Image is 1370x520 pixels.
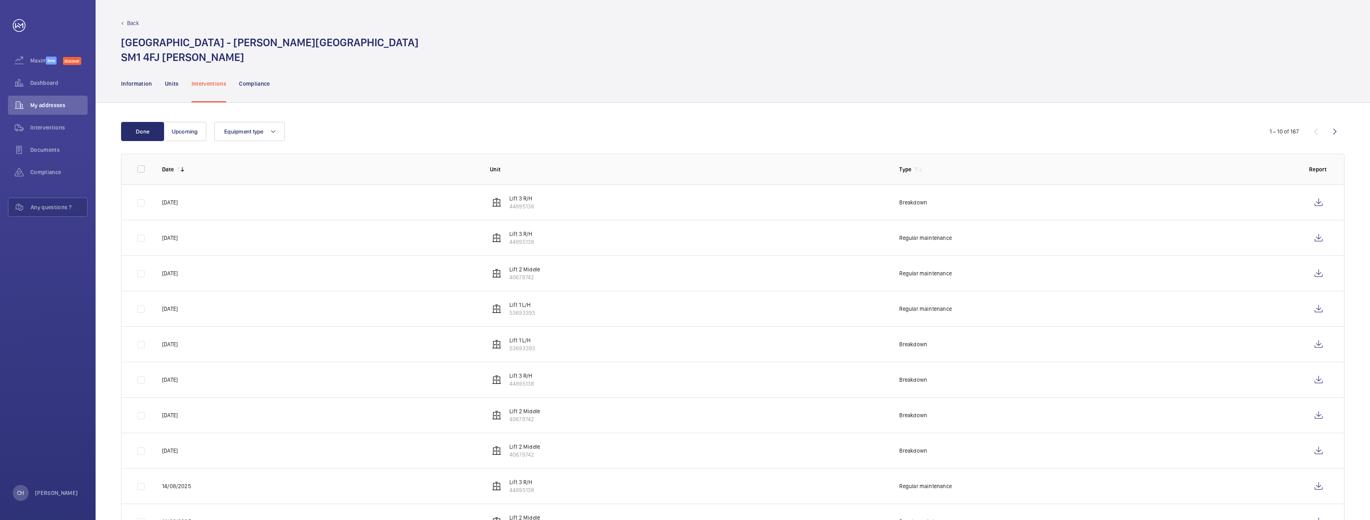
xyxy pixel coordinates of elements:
p: [DATE] [162,376,178,384]
p: CH [17,489,24,497]
div: 1 – 10 of 167 [1270,128,1299,135]
p: Breakdown [899,411,927,419]
img: elevator.svg [492,375,501,385]
p: Lift 2 Middle [509,443,540,451]
p: Lift 3 R/H [509,478,534,486]
span: Interventions [30,124,88,131]
p: Date [162,165,174,173]
p: [PERSON_NAME] [35,489,78,497]
span: Any questions ? [31,203,87,211]
p: 14/08/2025 [162,482,191,490]
span: Documents [30,146,88,154]
h1: [GEOGRAPHIC_DATA] - [PERSON_NAME][GEOGRAPHIC_DATA] SM1 4FJ [PERSON_NAME] [121,35,419,65]
p: Lift 3 R/H [509,194,534,202]
p: Lift 3 R/H [509,372,534,380]
p: Back [127,19,139,27]
p: [DATE] [162,411,178,419]
img: elevator.svg [492,198,501,207]
img: elevator.svg [492,446,501,455]
span: Equipment type [224,128,264,135]
p: Breakdown [899,376,927,384]
p: Breakdown [899,198,927,206]
span: Dashboard [30,79,88,87]
img: elevator.svg [492,269,501,278]
p: Regular maintenance [899,482,951,490]
span: My addresses [30,101,88,109]
p: Lift 3 R/H [509,230,534,238]
p: Regular maintenance [899,269,951,277]
p: Lift 1 L/H [509,336,535,344]
img: elevator.svg [492,481,501,491]
span: Compliance [30,168,88,176]
p: [DATE] [162,447,178,455]
p: [DATE] [162,340,178,348]
span: Beta [46,57,57,65]
p: [DATE] [162,234,178,242]
p: [DATE] [162,198,178,206]
p: 44895138 [509,486,534,494]
p: Lift 2 Middle [509,265,540,273]
p: Interventions [192,80,227,88]
p: 40679742 [509,273,540,281]
img: elevator.svg [492,410,501,420]
p: Units [165,80,179,88]
p: Breakdown [899,340,927,348]
span: Maximize [30,57,46,65]
p: 40679742 [509,451,540,459]
p: Compliance [239,80,270,88]
p: Lift 1 L/H [509,301,535,309]
img: elevator.svg [492,304,501,314]
span: Discover [63,57,81,65]
p: Lift 2 Middle [509,407,540,415]
button: Upcoming [163,122,206,141]
p: 40679742 [509,415,540,423]
p: Information [121,80,152,88]
p: 44895138 [509,238,534,246]
p: Unit [490,165,887,173]
button: Equipment type [214,122,285,141]
img: elevator.svg [492,233,501,243]
p: Regular maintenance [899,305,951,313]
p: 53693393 [509,309,535,317]
button: Done [121,122,164,141]
p: [DATE] [162,269,178,277]
p: 53693393 [509,344,535,352]
p: 44895138 [509,202,534,210]
p: [DATE] [162,305,178,313]
p: 44895138 [509,380,534,388]
p: Report [1309,165,1328,173]
img: elevator.svg [492,339,501,349]
p: Type [899,165,911,173]
p: Regular maintenance [899,234,951,242]
p: Breakdown [899,447,927,455]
